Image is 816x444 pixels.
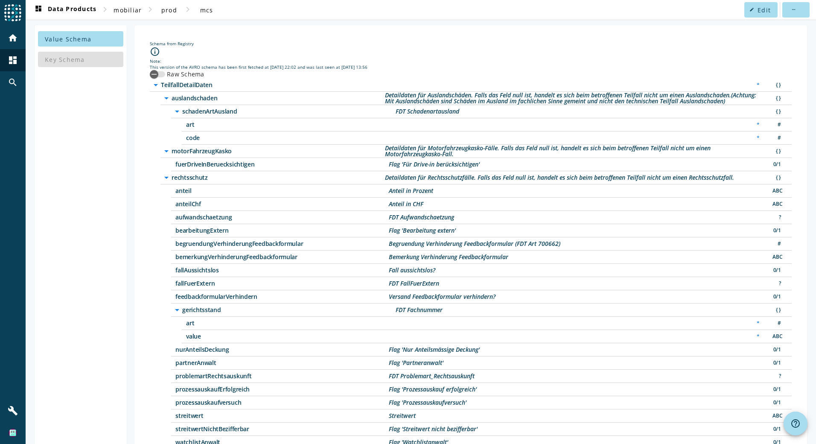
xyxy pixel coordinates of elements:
span: mcs [200,6,213,14]
div: Description [385,175,734,181]
span: /auslandschaden/schadenArtAusland [182,108,396,114]
span: Value Schema [45,35,91,43]
div: Required [752,332,764,341]
div: Object [768,173,785,182]
div: Description [389,214,454,220]
div: Description [389,241,560,247]
mat-icon: home [8,33,18,43]
div: Description [389,294,495,300]
div: Object [768,94,785,103]
div: String [768,200,785,209]
div: Description [389,413,416,419]
div: Description [385,92,763,104]
div: Description [389,360,443,366]
mat-icon: dashboard [33,5,44,15]
mat-icon: chevron_right [145,4,155,15]
span: /rechtsschutz/nurAnteilsDeckung [175,347,389,353]
i: arrow_drop_down [161,93,172,103]
div: Unknown [768,372,785,381]
span: /rechtsschutz/aufwandschaetzung [175,214,389,220]
button: mcs [193,2,220,18]
div: Description [385,145,763,157]
i: arrow_drop_down [172,106,182,117]
div: Object [768,107,785,116]
div: Unknown [768,279,785,288]
div: Description [389,426,478,432]
mat-icon: help_outline [790,418,801,429]
span: /rechtsschutz/streitwertNichtBezifferbar [175,426,389,432]
span: /auslandschaden [172,95,385,101]
i: arrow_drop_down [161,146,172,156]
span: Edit [758,6,771,14]
span: /rechtsschutz/bearbeitungExtern [175,228,389,234]
div: Boolean [768,385,785,394]
div: String [768,187,785,196]
span: /rechtsschutz/begruendungVerhinderungFeedbackformular [175,241,389,247]
div: Note: [150,58,792,64]
div: String [768,332,785,341]
div: Required [752,319,764,328]
div: Description [389,373,475,379]
div: Number [768,319,785,328]
div: Boolean [768,425,785,434]
div: Object [768,147,785,156]
div: Boolean [768,359,785,368]
span: /rechtsschutz/feedbackformularVerhindern [175,294,389,300]
div: Description [389,188,433,194]
i: arrow_drop_down [161,172,172,183]
div: Required [752,81,764,90]
span: /rechtsschutz/prozessauskaufversuch [175,400,389,406]
button: prod [155,2,183,18]
span: /motorFahrzeugKasko [172,148,385,154]
div: Description [389,254,508,260]
button: Data Products [30,2,100,18]
span: /rechtsschutz [172,175,385,181]
div: Description [389,161,480,167]
div: Description [396,307,443,313]
div: Number [768,120,785,129]
span: /rechtsschutz/prozessauskaufErfolgreich [175,386,389,392]
div: Number [768,134,785,143]
div: Description [396,108,459,114]
span: /rechtsschutz/gerichtsstand/art [186,320,399,326]
span: /auslandschaden/schadenArtAusland/art [186,122,399,128]
div: Number [768,240,785,248]
button: Edit [744,2,778,18]
mat-icon: chevron_right [100,4,110,15]
span: /rechtsschutz/gerichtsstand/value [186,333,399,339]
span: /rechtsschutz/bemerkungVerhinderungFeedbackformular [175,254,389,260]
span: /rechtsschutz/anteil [175,188,389,194]
div: Description [389,201,423,207]
span: /motorFahrzeugKasko/fuerDriveInBeruecksichtigen [175,161,389,167]
div: Boolean [768,398,785,407]
span: /rechtsschutz/streitwert [175,413,389,419]
div: Description [389,228,456,234]
span: Data Products [33,5,96,15]
span: /rechtsschutz/anteilChf [175,201,389,207]
mat-icon: edit [749,7,754,12]
i: arrow_drop_down [172,305,182,315]
div: Description [389,347,480,353]
mat-icon: more_horiz [791,7,796,12]
div: Description [389,280,439,286]
span: /rechtsschutz/gerichtsstand [182,307,396,313]
span: /auslandschaden/schadenArtAusland/code [186,135,399,141]
div: Description [389,386,477,392]
div: Schema from Registry [150,41,792,47]
span: /rechtsschutz/fallAussichtslos [175,267,389,273]
i: arrow_drop_down [151,80,161,90]
label: Raw Schema [165,70,204,79]
div: String [768,412,785,421]
div: Object [768,306,785,315]
div: String [768,253,785,262]
div: Required [752,120,764,129]
button: Value Schema [38,31,123,47]
span: /rechtsschutz/partnerAnwalt [175,360,389,366]
div: Object [768,81,785,90]
div: Boolean [768,160,785,169]
div: Description [389,400,466,406]
img: spoud-logo.svg [4,4,21,21]
span: mobiliar [114,6,142,14]
span: prod [161,6,177,14]
span: /rechtsschutz/problemartRechtsauskunft [175,373,389,379]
